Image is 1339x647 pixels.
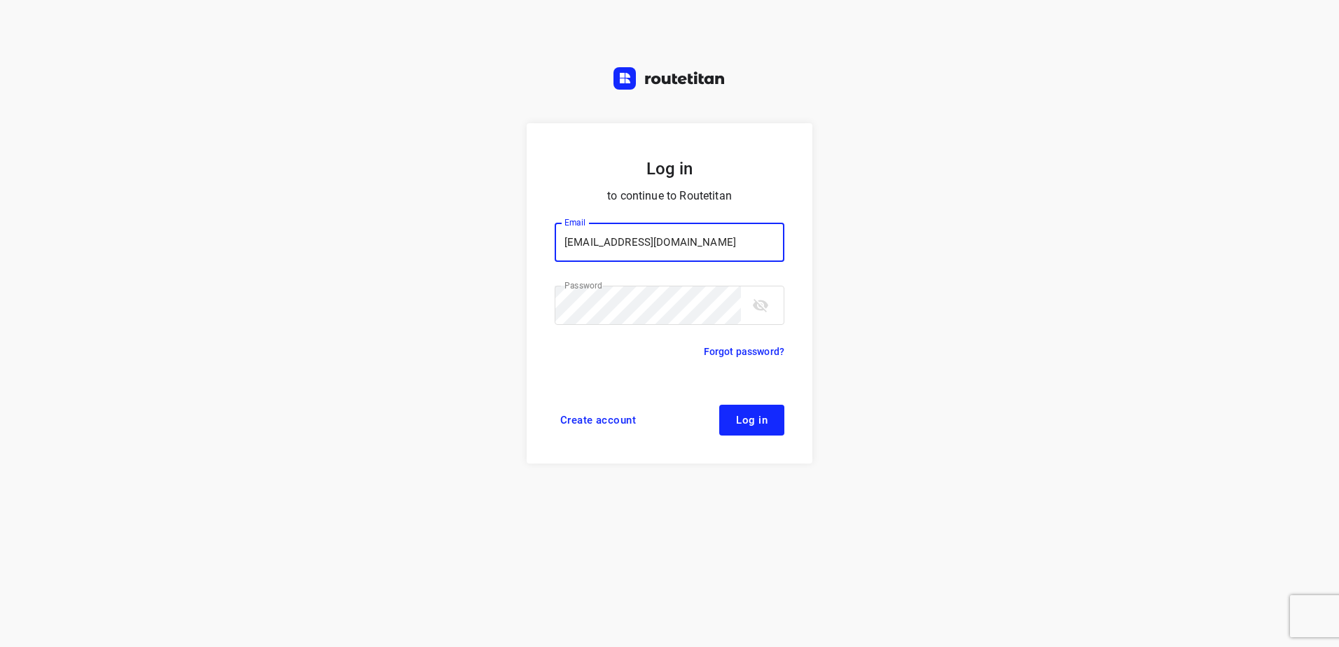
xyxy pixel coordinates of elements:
[555,157,784,181] h5: Log in
[704,343,784,360] a: Forgot password?
[736,415,768,426] span: Log in
[560,415,636,426] span: Create account
[719,405,784,436] button: Log in
[555,405,641,436] a: Create account
[613,67,726,90] img: Routetitan
[555,186,784,206] p: to continue to Routetitan
[747,291,775,319] button: toggle password visibility
[613,67,726,93] a: Routetitan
